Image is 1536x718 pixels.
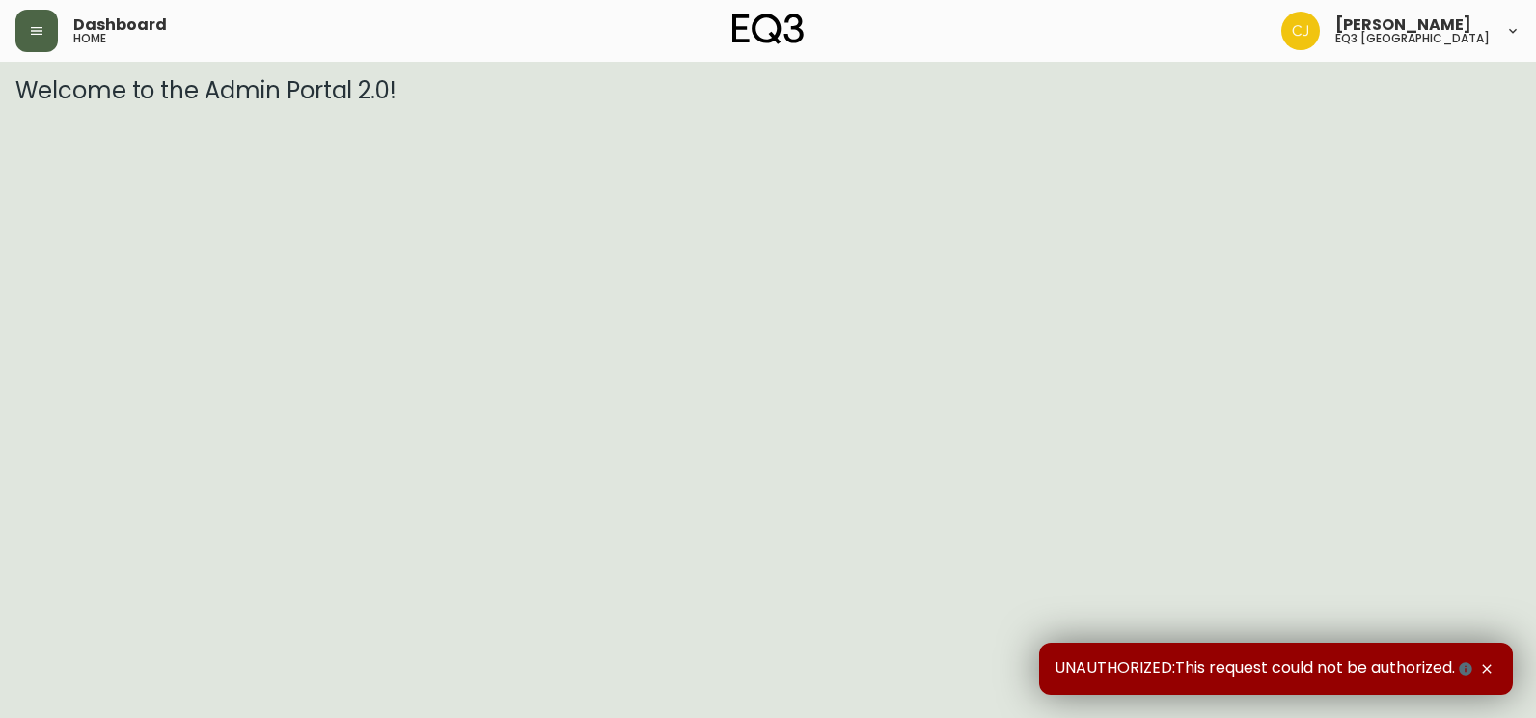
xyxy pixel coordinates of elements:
[1055,658,1476,679] span: UNAUTHORIZED:This request could not be authorized.
[1335,33,1490,44] h5: eq3 [GEOGRAPHIC_DATA]
[73,33,106,44] h5: home
[73,17,167,33] span: Dashboard
[1335,17,1471,33] span: [PERSON_NAME]
[15,77,1521,104] h3: Welcome to the Admin Portal 2.0!
[1281,12,1320,50] img: 7836c8950ad67d536e8437018b5c2533
[732,14,804,44] img: logo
